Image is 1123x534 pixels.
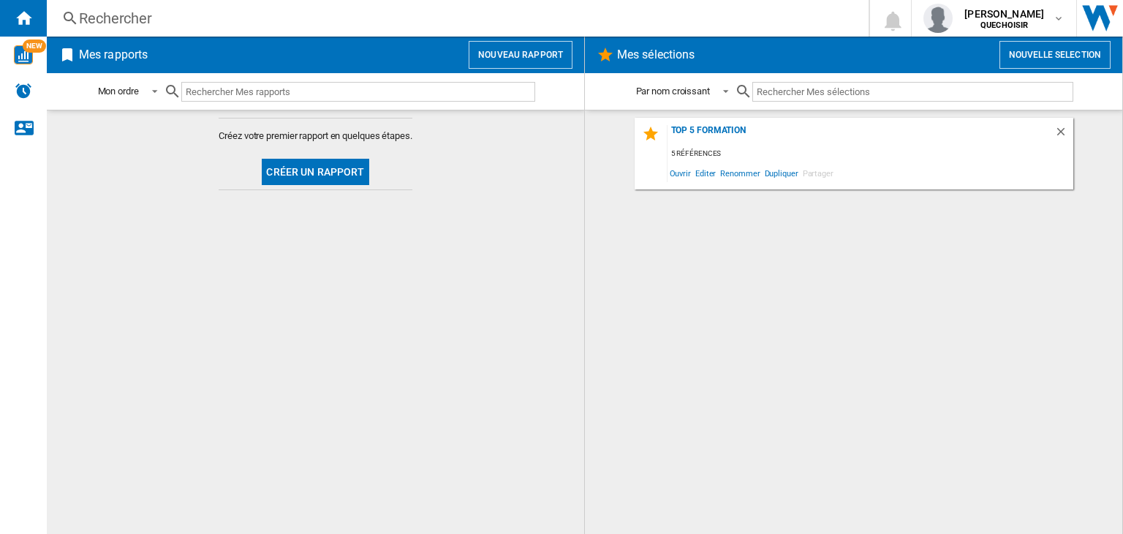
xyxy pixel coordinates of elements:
[923,4,953,33] img: profile.jpg
[752,82,1073,102] input: Rechercher Mes sélections
[469,41,572,69] button: Nouveau rapport
[15,82,32,99] img: alerts-logo.svg
[1054,125,1073,145] div: Supprimer
[636,86,710,97] div: Par nom croissant
[79,8,831,29] div: Rechercher
[980,20,1028,30] b: QUECHOISIR
[668,125,1054,145] div: top 5 formation
[614,41,697,69] h2: Mes sélections
[98,86,139,97] div: Mon ordre
[14,45,33,64] img: wise-card.svg
[801,163,836,183] span: Partager
[668,163,693,183] span: Ouvrir
[999,41,1111,69] button: Nouvelle selection
[718,163,762,183] span: Renommer
[76,41,151,69] h2: Mes rapports
[964,7,1044,21] span: [PERSON_NAME]
[693,163,718,183] span: Editer
[23,40,46,53] span: NEW
[181,82,535,102] input: Rechercher Mes rapports
[219,129,412,143] span: Créez votre premier rapport en quelques étapes.
[262,159,368,185] button: Créer un rapport
[668,145,1073,163] div: 5 références
[763,163,801,183] span: Dupliquer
